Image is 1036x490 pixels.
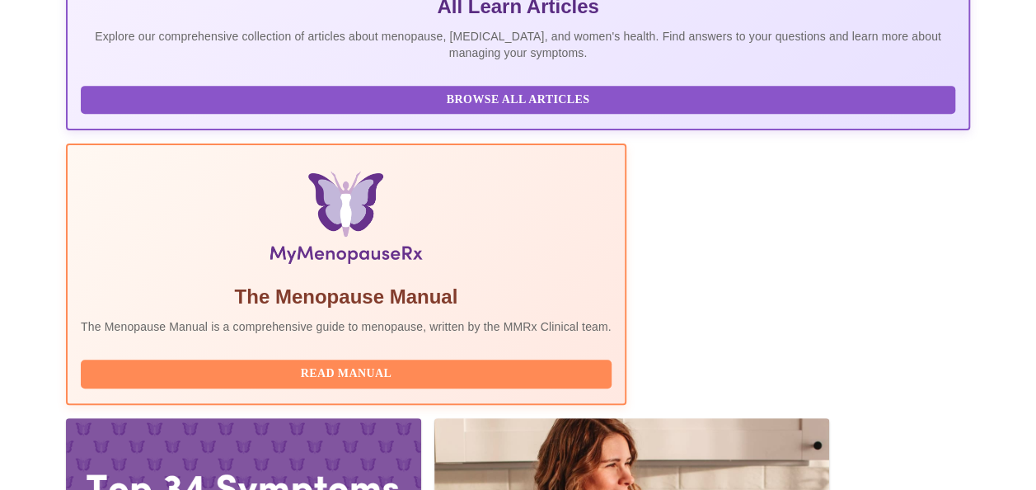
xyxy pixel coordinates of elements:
[165,172,527,271] img: Menopause Manual
[81,284,612,310] h5: The Menopause Manual
[81,28,955,61] p: Explore our comprehensive collection of articles about menopause, [MEDICAL_DATA], and women's hea...
[81,365,616,379] a: Read Manual
[81,86,955,115] button: Browse All Articles
[97,90,939,111] span: Browse All Articles
[81,318,612,335] p: The Menopause Manual is a comprehensive guide to menopause, written by the MMRx Clinical team.
[81,360,612,389] button: Read Manual
[81,92,959,106] a: Browse All Articles
[97,364,595,384] span: Read Manual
